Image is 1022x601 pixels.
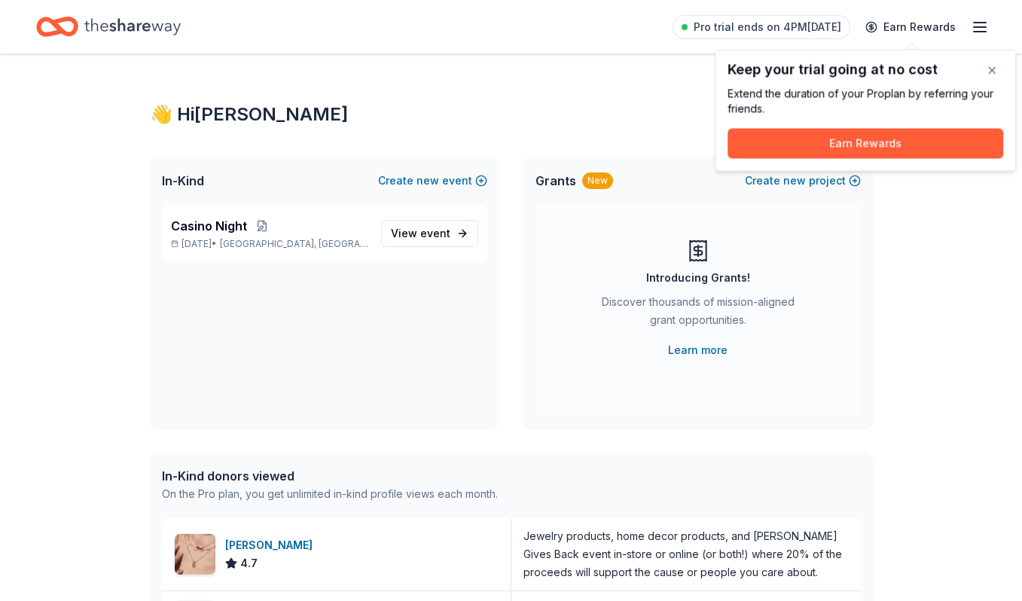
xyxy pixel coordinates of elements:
span: event [420,227,450,239]
div: New [582,172,613,189]
div: On the Pro plan, you get unlimited in-kind profile views each month. [162,485,498,503]
a: View event [381,220,478,247]
div: 👋 Hi [PERSON_NAME] [150,102,873,127]
span: In-Kind [162,172,204,190]
button: Createnewproject [745,172,861,190]
span: Pro trial ends on 4PM[DATE] [694,18,841,36]
span: View [391,224,450,243]
span: Casino Night [171,217,247,235]
a: Earn Rewards [856,14,965,41]
button: Createnewevent [378,172,487,190]
div: Extend the duration of your Pro plan by referring your friends. [728,86,1003,116]
div: [PERSON_NAME] [225,536,319,554]
span: new [416,172,439,190]
div: Discover thousands of mission-aligned grant opportunities. [596,293,801,335]
div: Keep your trial going at no cost [728,62,1003,77]
span: [GEOGRAPHIC_DATA], [GEOGRAPHIC_DATA] [220,238,368,250]
div: Jewelry products, home decor products, and [PERSON_NAME] Gives Back event in-store or online (or ... [523,527,849,581]
p: [DATE] • [171,238,369,250]
span: Grants [535,172,576,190]
img: Image for Kendra Scott [175,534,215,575]
a: Pro trial ends on 4PM[DATE] [673,15,850,39]
a: Home [36,9,181,44]
div: Introducing Grants! [646,269,750,287]
span: 4.7 [240,554,258,572]
div: In-Kind donors viewed [162,467,498,485]
button: Earn Rewards [728,128,1003,158]
a: Learn more [668,341,728,359]
span: new [783,172,806,190]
